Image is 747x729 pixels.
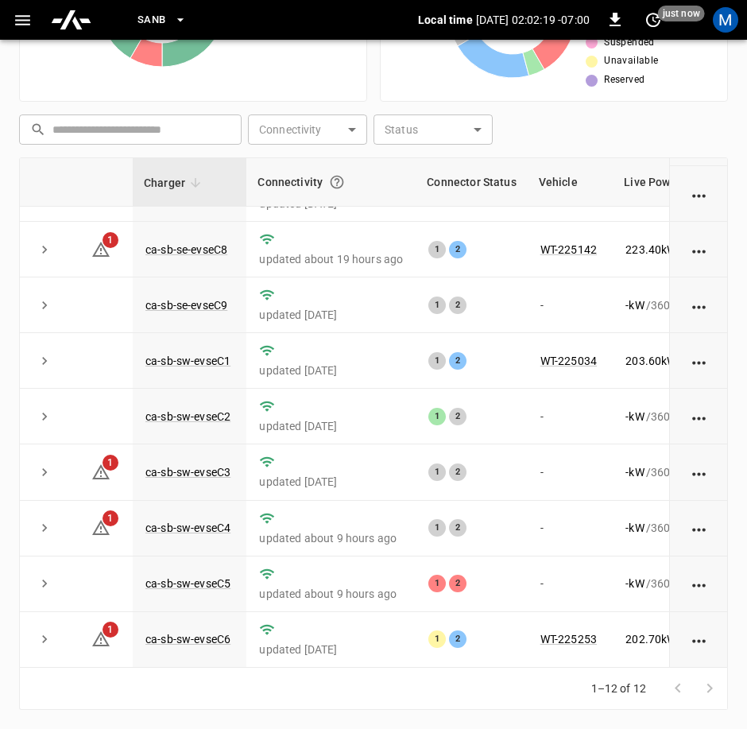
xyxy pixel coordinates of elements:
p: Local time [418,12,473,28]
div: profile-icon [713,7,738,33]
div: 2 [449,297,466,314]
div: action cell options [689,409,709,425]
div: / 360 kW [625,631,718,647]
th: Live Power [613,158,730,207]
td: - [528,277,613,333]
div: 2 [449,408,466,425]
span: Charger [144,173,206,192]
button: expand row [33,460,56,484]
a: ca-sb-se-evseC8 [145,243,227,256]
button: expand row [33,572,56,595]
a: ca-sb-sw-evseC6 [145,633,230,646]
div: 2 [449,352,466,370]
div: action cell options [689,242,709,258]
span: 1 [103,232,118,248]
button: Connection between the charger and our software. [323,168,351,196]
span: 1 [103,622,118,638]
div: action cell options [689,520,709,536]
p: - kW [625,576,644,591]
button: set refresh interval [641,7,666,33]
div: / 360 kW [625,242,718,258]
div: action cell options [689,186,709,202]
th: Connector Status [416,158,527,207]
span: 1 [103,455,118,471]
p: updated [DATE] [259,363,403,378]
div: action cell options [689,576,709,591]
th: Vehicle [528,158,613,207]
div: 2 [449,241,466,258]
span: 1 [103,510,118,526]
div: / 360 kW [625,297,718,313]
div: 2 [449,630,466,648]
div: 2 [449,463,466,481]
p: updated about 19 hours ago [259,251,403,267]
a: 1 [91,465,110,478]
button: expand row [33,405,56,428]
span: Reserved [604,72,644,88]
div: action cell options [689,464,709,480]
button: expand row [33,349,56,373]
p: - kW [625,520,644,536]
button: expand row [33,238,56,262]
p: 202.70 kW [625,631,676,647]
td: - [528,501,613,556]
div: action cell options [689,353,709,369]
div: / 360 kW [625,576,718,591]
button: expand row [33,627,56,651]
div: 1 [428,352,446,370]
div: Connectivity [257,168,404,196]
div: 1 [428,463,446,481]
p: updated [DATE] [259,307,403,323]
button: SanB [131,5,193,36]
span: just now [658,6,705,21]
td: - [528,556,613,612]
a: 1 [91,632,110,645]
div: 1 [428,408,446,425]
img: ampcontrol.io logo [50,5,92,35]
a: ca-sb-sw-evseC5 [145,577,230,590]
p: updated [DATE] [259,418,403,434]
div: action cell options [689,631,709,647]
div: 1 [428,519,446,537]
div: 1 [428,575,446,592]
p: updated [DATE] [259,474,403,490]
p: updated [DATE] [259,642,403,657]
a: WT-225253 [540,633,597,646]
p: - kW [625,409,644,425]
div: 2 [449,519,466,537]
td: - [528,444,613,500]
div: action cell options [689,297,709,313]
p: 203.60 kW [625,353,676,369]
p: - kW [625,297,644,313]
span: Unavailable [604,53,658,69]
span: Suspended [604,35,655,51]
div: 1 [428,630,446,648]
p: updated about 9 hours ago [259,530,403,546]
div: 1 [428,241,446,258]
a: ca-sb-sw-evseC4 [145,522,230,534]
div: / 360 kW [625,409,718,425]
span: SanB [137,11,166,29]
div: / 360 kW [625,520,718,536]
a: ca-sb-sw-evseC2 [145,410,230,423]
div: / 360 kW [625,353,718,369]
td: - [528,389,613,444]
button: expand row [33,293,56,317]
a: ca-sb-sw-evseC3 [145,466,230,479]
p: 1–12 of 12 [591,681,647,696]
a: 1 [91,242,110,255]
a: WT-225142 [540,243,597,256]
a: WT-225034 [540,355,597,367]
a: 1 [91,521,110,533]
p: - kW [625,464,644,480]
div: / 360 kW [625,464,718,480]
a: ca-sb-se-evseC9 [145,299,227,312]
p: updated about 9 hours ago [259,586,403,602]
div: 2 [449,575,466,592]
p: [DATE] 02:02:19 -07:00 [476,12,590,28]
div: 1 [428,297,446,314]
button: expand row [33,516,56,540]
a: ca-sb-sw-evseC1 [145,355,230,367]
p: 223.40 kW [625,242,676,258]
